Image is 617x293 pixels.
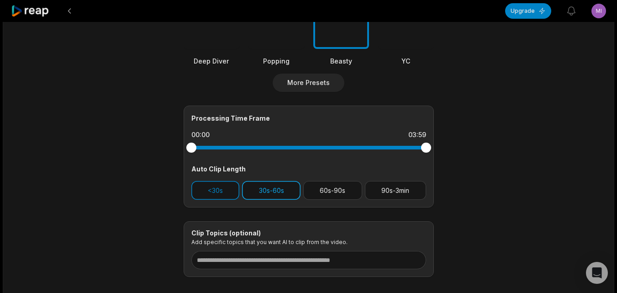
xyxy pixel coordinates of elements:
[191,181,240,200] button: <30s
[303,181,362,200] button: 60s-90s
[191,130,210,139] div: 00:00
[248,56,304,66] div: Popping
[505,3,551,19] button: Upgrade
[313,56,369,66] div: Beasty
[191,229,426,237] div: Clip Topics (optional)
[242,181,301,200] button: 30s-60s
[378,56,434,66] div: YC
[586,262,608,284] div: Open Intercom Messenger
[191,164,426,174] div: Auto Clip Length
[273,74,344,92] button: More Presets
[365,181,426,200] button: 90s-3min
[184,56,239,66] div: Deep Diver
[191,239,426,245] p: Add specific topics that you want AI to clip from the video.
[408,130,426,139] div: 03:59
[191,113,426,123] div: Processing Time Frame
